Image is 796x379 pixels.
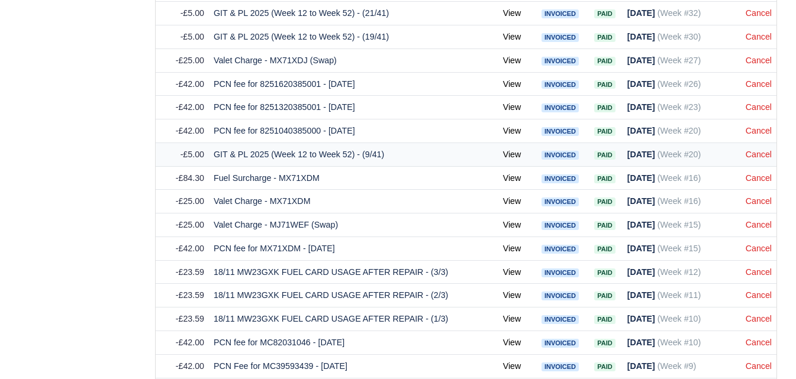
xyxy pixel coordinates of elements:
a: View [503,220,521,229]
span: Paid [594,315,615,324]
span: Invoiced [542,103,579,112]
span: (Week #10) [658,314,701,323]
span: Invoiced [542,291,579,300]
a: View [503,267,521,277]
span: Invoiced [542,221,579,230]
span: Paid [594,221,615,230]
a: View [503,338,521,347]
a: Cancel [746,314,772,323]
td: Fuel Surcharge - MX71XDM [209,166,491,190]
a: Cancel [746,196,772,206]
strong: [DATE] [627,126,655,135]
td: PCN fee for MX71XDM - [DATE] [209,237,491,260]
span: (Week #20) [658,150,701,159]
a: View [503,290,521,300]
span: -£42.00 [176,126,204,135]
span: -£23.59 [176,290,204,300]
span: Invoiced [542,127,579,136]
span: Invoiced [542,9,579,18]
span: Paid [594,127,615,136]
a: Cancel [746,267,772,277]
a: View [503,79,521,89]
a: View [503,196,521,206]
strong: [DATE] [627,32,655,41]
a: View [503,150,521,159]
span: (Week #11) [658,290,701,300]
span: -£25.00 [176,56,204,65]
td: PCN fee for 8251320385001 - [DATE] [209,96,491,119]
td: GIT & PL 2025 (Week 12 to Week 52) - (9/41) [209,142,491,166]
a: View [503,314,521,323]
span: -£5.00 [181,8,204,18]
td: PCN fee for 8251040385000 - [DATE] [209,119,491,143]
td: Valet Charge - MX71XDM [209,190,491,213]
span: Paid [594,291,615,300]
span: Paid [594,245,615,254]
span: Paid [594,33,615,42]
span: Invoiced [542,33,579,42]
td: 18/11 MW23GXK FUEL CARD USAGE AFTER REPAIR - (2/3) [209,284,491,307]
span: -£23.59 [176,314,204,323]
td: GIT & PL 2025 (Week 12 to Week 52) - (19/41) [209,25,491,49]
td: Valet Charge - MX71XDJ (Swap) [209,48,491,72]
span: Invoiced [542,268,579,277]
strong: [DATE] [627,290,655,300]
span: Invoiced [542,245,579,254]
span: Invoiced [542,80,579,89]
a: View [503,361,521,371]
span: (Week #15) [658,220,701,229]
strong: [DATE] [627,338,655,347]
span: Invoiced [542,197,579,206]
strong: [DATE] [627,56,655,65]
strong: [DATE] [627,196,655,206]
a: Cancel [746,290,772,300]
a: Cancel [746,56,772,65]
strong: [DATE] [627,361,655,371]
td: 18/11 MW23GXK FUEL CARD USAGE AFTER REPAIR - (3/3) [209,260,491,284]
span: (Week #26) [658,79,701,89]
a: View [503,126,521,135]
iframe: Chat Widget [737,322,796,379]
span: Paid [594,362,615,371]
a: Cancel [746,8,772,18]
span: Paid [594,197,615,206]
span: (Week #16) [658,173,701,183]
span: -£25.00 [176,196,204,206]
a: View [503,102,521,112]
span: Paid [594,80,615,89]
strong: [DATE] [627,8,655,18]
a: Cancel [746,173,772,183]
span: (Week #10) [658,338,701,347]
span: (Week #16) [658,196,701,206]
td: 18/11 MW23GXK FUEL CARD USAGE AFTER REPAIR - (1/3) [209,307,491,331]
span: (Week #20) [658,126,701,135]
span: -£23.59 [176,267,204,277]
a: Cancel [746,32,772,41]
span: Paid [594,57,615,66]
strong: [DATE] [627,102,655,112]
span: -£42.00 [176,79,204,89]
a: Cancel [746,79,772,89]
span: Paid [594,151,615,160]
span: Invoiced [542,339,579,348]
a: Cancel [746,220,772,229]
td: Valet Charge - MJ71WEF (Swap) [209,213,491,237]
span: Paid [594,339,615,348]
span: Paid [594,103,615,112]
span: Paid [594,9,615,18]
span: Invoiced [542,315,579,324]
td: GIT & PL 2025 (Week 12 to Week 52) - (21/41) [209,2,491,25]
span: -£42.00 [176,338,204,347]
span: Invoiced [542,174,579,183]
span: Invoiced [542,57,579,66]
span: -£25.00 [176,220,204,229]
a: Cancel [746,102,772,112]
td: PCN Fee for MC39593439 - [DATE] [209,354,491,378]
span: -£42.00 [176,361,204,371]
a: View [503,56,521,65]
span: -£84.30 [176,173,204,183]
span: (Week #27) [658,56,701,65]
strong: [DATE] [627,150,655,159]
a: View [503,173,521,183]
